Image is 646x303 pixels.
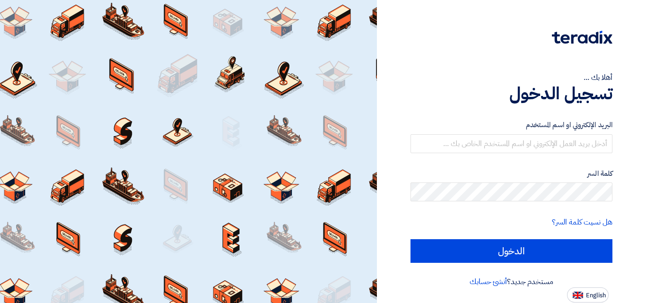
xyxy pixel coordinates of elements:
div: أهلا بك ... [410,72,612,83]
input: أدخل بريد العمل الإلكتروني او اسم المستخدم الخاص بك ... [410,134,612,153]
label: كلمة السر [410,168,612,179]
img: en-US.png [573,292,583,299]
button: English [567,287,609,303]
div: مستخدم جديد؟ [410,276,612,287]
label: البريد الإلكتروني او اسم المستخدم [410,120,612,130]
input: الدخول [410,239,612,263]
a: هل نسيت كلمة السر؟ [552,216,612,228]
span: English [586,292,606,299]
h1: تسجيل الدخول [410,83,612,104]
a: أنشئ حسابك [470,276,507,287]
img: Teradix logo [552,31,612,44]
